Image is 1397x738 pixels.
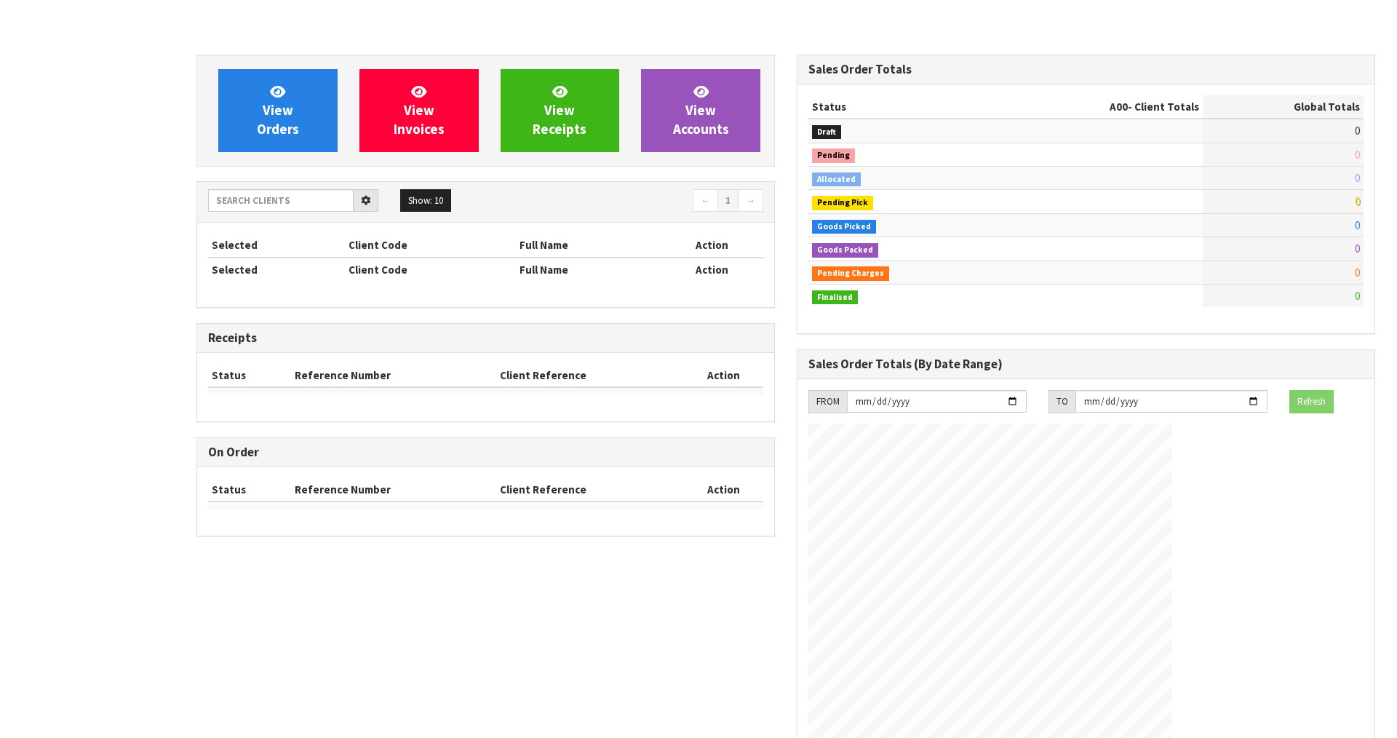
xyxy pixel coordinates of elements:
th: Reference Number [291,364,497,387]
h3: On Order [208,445,763,459]
h3: Sales Order Totals (By Date Range) [808,357,1364,371]
span: 0 [1355,124,1360,138]
span: Pending Charges [812,266,889,281]
div: FROM [808,390,847,413]
a: → [738,189,763,213]
span: 0 [1355,171,1360,185]
th: Selected [208,258,345,281]
th: Action [660,258,763,281]
span: View Accounts [673,83,729,138]
th: Action [660,234,763,257]
h3: Sales Order Totals [808,63,1364,76]
div: TO [1048,390,1075,413]
span: View Invoices [394,83,445,138]
a: ViewInvoices [359,69,479,152]
span: Pending [812,148,855,163]
th: Reference Number [291,478,497,501]
a: ViewOrders [218,69,338,152]
span: 0 [1355,266,1360,279]
a: ViewAccounts [641,69,760,152]
h3: Receipts [208,331,763,345]
th: Client Reference [496,364,683,387]
th: Full Name [516,258,660,281]
th: Client Reference [496,478,683,501]
span: Allocated [812,172,861,187]
span: Goods Picked [812,220,876,234]
a: ← [693,189,718,213]
span: Pending Pick [812,196,873,210]
th: Full Name [516,234,660,257]
span: A00 [1110,100,1128,114]
span: 0 [1355,148,1360,162]
nav: Page navigation [496,189,763,215]
span: View Receipts [533,83,586,138]
th: Selected [208,234,345,257]
th: Client Code [345,234,516,257]
th: Action [683,478,763,501]
input: Search clients [208,189,354,212]
span: 0 [1355,194,1360,208]
span: View Orders [257,83,299,138]
span: 0 [1355,242,1360,255]
a: 1 [717,189,739,213]
span: 0 [1355,289,1360,303]
th: Status [808,95,992,119]
th: Global Totals [1203,95,1364,119]
button: Show: 10 [400,189,451,213]
span: 0 [1355,218,1360,232]
span: Draft [812,125,841,140]
th: - Client Totals [992,95,1203,119]
button: Refresh [1289,390,1334,413]
span: Finalised [812,290,858,305]
span: Goods Packed [812,243,878,258]
th: Action [683,364,763,387]
a: ViewReceipts [501,69,620,152]
th: Status [208,364,291,387]
th: Status [208,478,291,501]
th: Client Code [345,258,516,281]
